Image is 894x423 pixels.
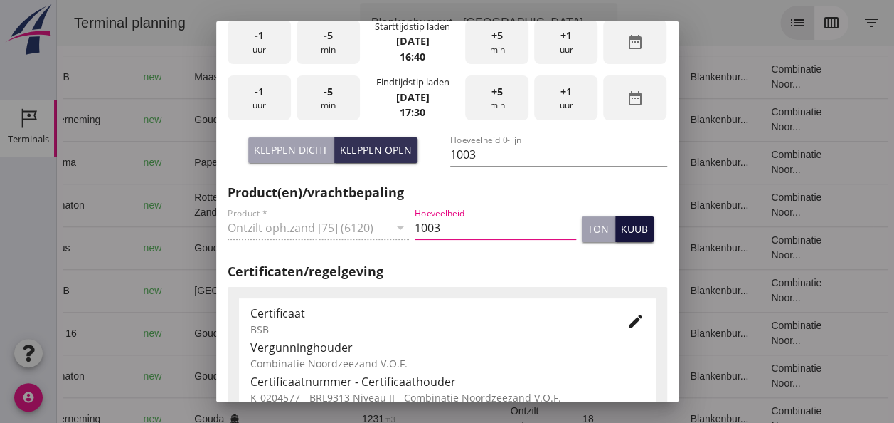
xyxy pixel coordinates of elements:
td: 18 [514,355,622,397]
td: Filling sand [442,269,514,312]
td: Combinatie Noor... [703,141,791,184]
h2: Product(en)/vrachtbepaling [228,183,667,202]
button: ton [582,216,615,242]
strong: 17:30 [400,105,425,119]
td: 994 [294,141,372,184]
small: m3 [327,116,339,125]
div: Kleppen dicht [254,142,328,157]
i: directions_boat [173,243,183,253]
small: m3 [321,202,333,210]
i: arrow_drop_down [535,14,552,31]
div: uur [228,75,291,120]
td: 999 [294,226,372,269]
div: Certificaatnummer - Certificaathouder [250,373,644,390]
div: [GEOGRAPHIC_DATA] [137,283,257,298]
td: new [75,184,127,226]
td: 672 [294,355,372,397]
td: Combinatie Noor... [703,355,791,397]
div: Certificaat [250,305,605,322]
td: 18 [514,269,622,312]
td: Filling sand [442,141,514,184]
div: Gouda [137,241,257,256]
strong: 16:40 [400,50,425,63]
div: Gouda [137,369,257,384]
td: Ontzilt oph.zan... [442,355,514,397]
td: Blankenbur... [622,226,703,269]
small: m3 [321,244,333,253]
div: Starttijdstip laden [375,20,450,33]
div: min [465,75,528,120]
small: m3 [321,73,333,82]
span: +5 [491,84,503,100]
span: +5 [491,28,503,43]
div: uur [228,20,291,65]
td: 18 [514,312,622,355]
span: -1 [255,28,264,43]
td: Ontzilt oph.zan... [442,98,514,141]
td: 1298 [294,312,372,355]
div: Blankenburgput - [GEOGRAPHIC_DATA] [314,14,526,31]
i: directions_boat [247,200,257,210]
div: min [297,75,360,120]
div: BSB [250,322,605,337]
span: -1 [255,84,264,100]
button: Kleppen dicht [248,137,334,163]
i: list [732,14,749,31]
td: 541 [294,56,372,98]
div: Eindtijdstip laden [376,75,449,89]
small: m3 [321,372,333,381]
td: new [75,269,127,312]
td: Blankenbur... [622,269,703,312]
span: +1 [560,28,572,43]
span: -5 [324,28,333,43]
div: K-0204577 - BRL9313 Niveau II - Combinatie Noordzeezand V.O.F. [250,390,644,405]
small: m3 [327,330,339,338]
td: Filling sand [442,184,514,226]
i: calendar_view_week [766,14,783,31]
div: Terminal planning [6,13,140,33]
td: new [75,56,127,98]
div: Combinatie Noordzeezand V.O.F. [250,356,644,371]
strong: [DATE] [395,90,429,104]
td: 18 [514,56,622,98]
td: Blankenbur... [622,184,703,226]
i: directions_boat [173,328,183,338]
td: Blankenbur... [622,56,703,98]
div: Rotterdam Zandoverslag [137,190,257,220]
i: date_range [627,90,644,107]
i: directions_boat [188,72,198,82]
div: ton [587,221,609,236]
i: directions_boat [247,286,257,296]
td: Blankenbur... [622,312,703,355]
td: new [75,141,127,184]
div: Vergunninghouder [250,339,644,356]
td: Combinatie Noor... [703,269,791,312]
td: Blankenbur... [622,355,703,397]
div: Papendrecht [137,155,257,170]
td: 18 [514,141,622,184]
span: +1 [560,84,572,100]
td: Filling sand [442,56,514,98]
td: 1231 [294,98,372,141]
small: m3 [321,159,333,167]
td: Blankenbur... [622,141,703,184]
td: Combinatie Noor... [703,98,791,141]
input: Hoeveelheid 0-lijn [450,143,667,166]
td: 18 [514,98,622,141]
div: min [297,20,360,65]
i: directions_boat [200,157,210,167]
td: Combinatie Noor... [703,312,791,355]
div: Kleppen open [340,142,412,157]
input: Hoeveelheid [415,216,576,239]
td: new [75,226,127,269]
div: uur [534,20,597,65]
small: m3 [321,287,333,296]
strong: [DATE] [395,34,429,48]
td: Combinatie Noor... [703,226,791,269]
i: date_range [627,33,644,51]
div: Gouda [137,326,257,341]
i: directions_boat [173,371,183,381]
div: Maassluis [137,70,257,85]
i: filter_list [806,14,823,31]
td: Combinatie Noor... [703,184,791,226]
